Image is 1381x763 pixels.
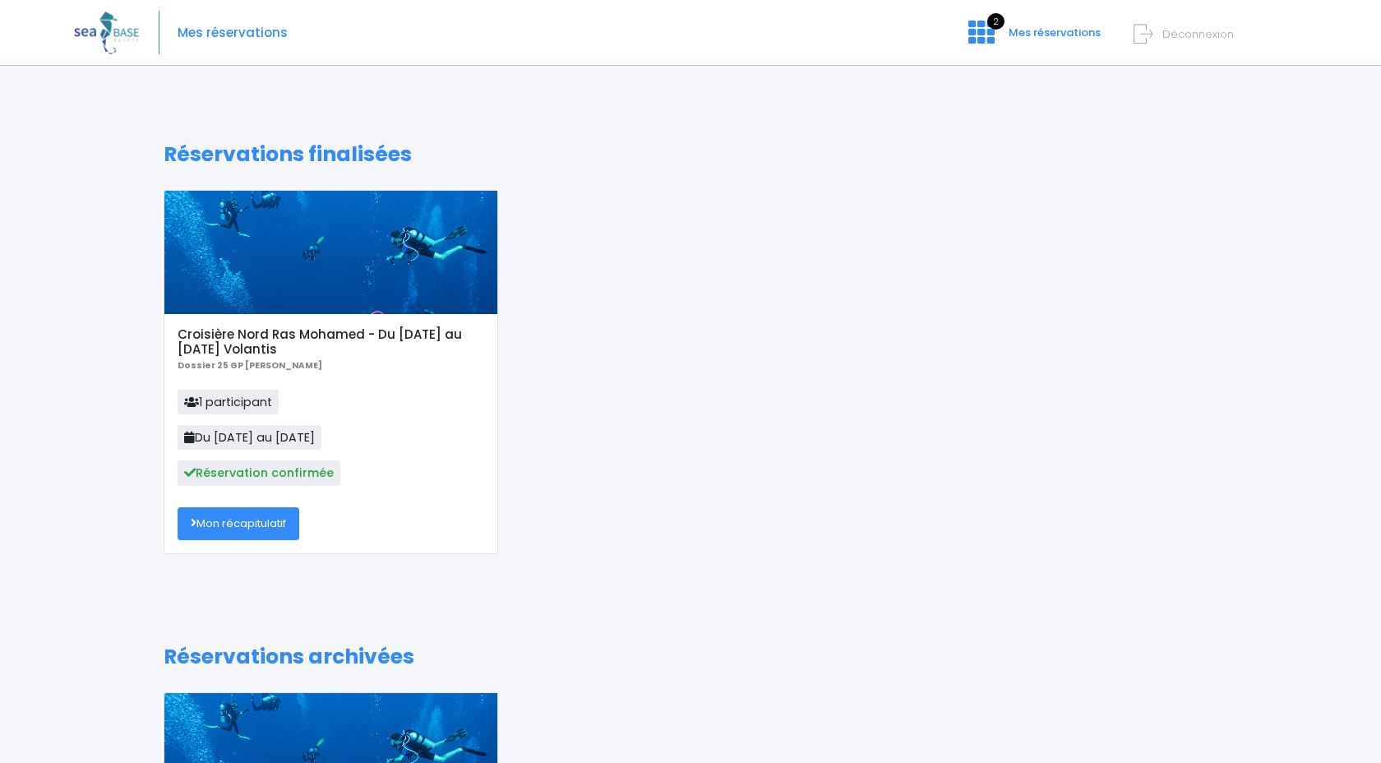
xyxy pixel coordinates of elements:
[178,390,279,414] span: 1 participant
[178,460,340,485] span: Réservation confirmée
[987,13,1005,30] span: 2
[1162,26,1234,42] span: Déconnexion
[164,645,1218,669] h1: Réservations archivées
[178,507,299,540] a: Mon récapitulatif
[178,327,484,357] h5: Croisière Nord Ras Mohamed - Du [DATE] au [DATE] Volantis
[164,142,1218,167] h1: Réservations finalisées
[1009,25,1101,40] span: Mes réservations
[955,30,1111,46] a: 2 Mes réservations
[178,359,322,372] b: Dossier 25 GP [PERSON_NAME]
[178,425,321,450] span: Du [DATE] au [DATE]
